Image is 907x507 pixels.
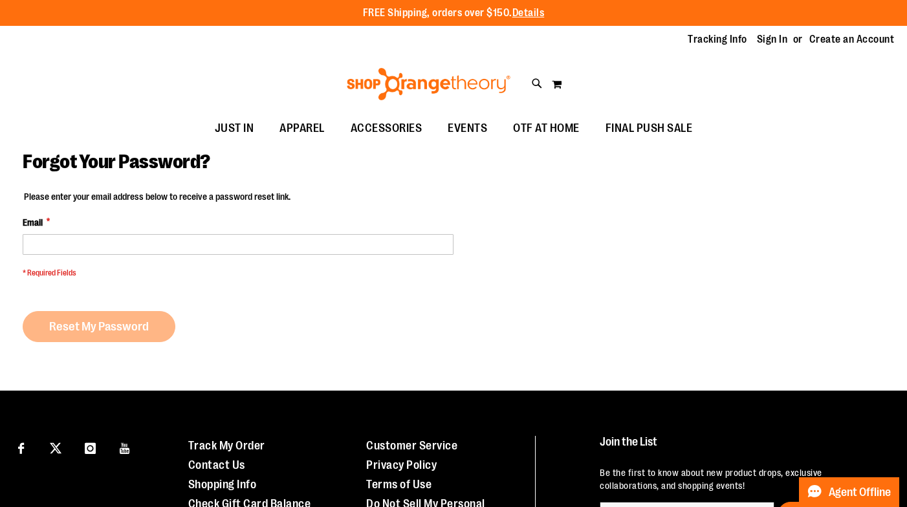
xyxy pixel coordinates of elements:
a: Create an Account [809,32,895,47]
img: Shop Orangetheory [345,68,512,100]
a: Privacy Policy [366,458,437,471]
span: Agent Offline [829,486,891,499]
a: Track My Order [188,439,265,452]
span: OTF AT HOME [513,114,580,143]
p: FREE Shipping, orders over $150. [363,6,545,21]
span: FINAL PUSH SALE [606,114,693,143]
span: JUST IN [215,114,254,143]
a: Details [512,7,545,19]
p: Be the first to know about new product drops, exclusive collaborations, and shopping events! [600,466,882,492]
a: Tracking Info [688,32,747,47]
a: Shopping Info [188,478,257,491]
a: Terms of Use [366,478,432,491]
span: APPAREL [279,114,325,143]
a: APPAREL [267,114,338,144]
a: OTF AT HOME [500,114,593,144]
span: * Required Fields [23,268,453,279]
a: Visit our Instagram page [79,436,102,458]
span: Forgot Your Password? [23,151,210,173]
a: EVENTS [435,114,500,144]
a: Customer Service [366,439,457,452]
legend: Please enter your email address below to receive a password reset link. [23,190,292,203]
a: ACCESSORIES [338,114,435,144]
h4: Join the List [600,436,882,460]
span: ACCESSORIES [351,114,422,143]
a: Visit our Youtube page [114,436,137,458]
a: Sign In [757,32,788,47]
a: FINAL PUSH SALE [593,114,706,144]
a: Contact Us [188,458,245,471]
a: Visit our X page [45,436,67,458]
img: Twitter [50,442,61,454]
span: EVENTS [448,114,487,143]
button: Agent Offline [799,477,899,507]
a: Visit our Facebook page [10,436,32,458]
span: Email [23,216,43,229]
a: JUST IN [202,114,267,144]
